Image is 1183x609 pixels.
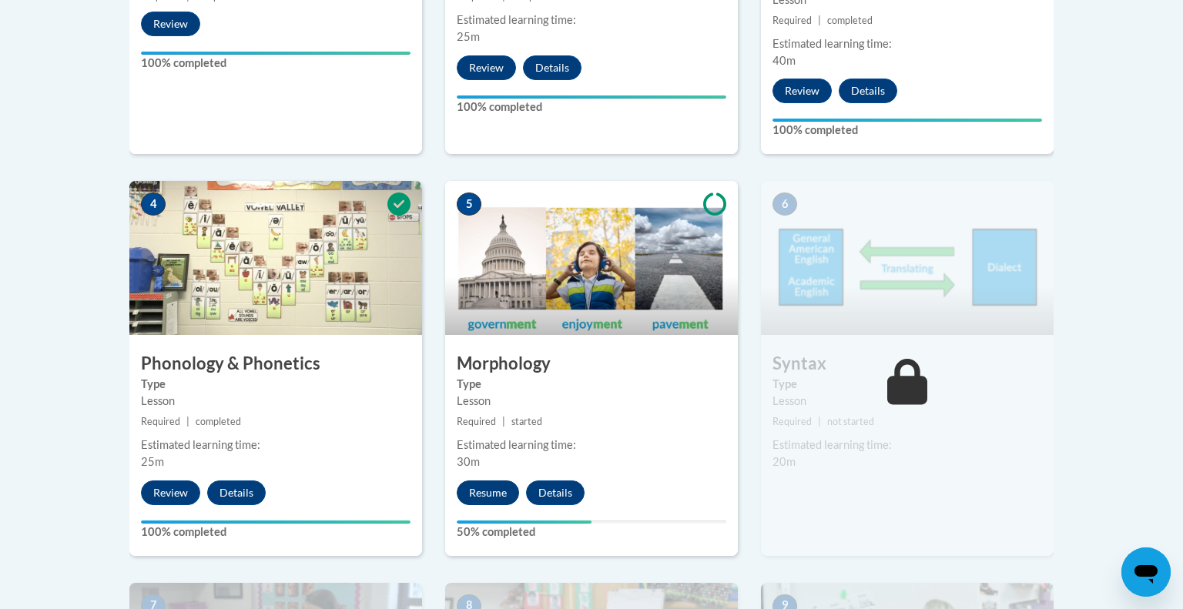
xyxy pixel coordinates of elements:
label: Type [772,376,1042,393]
span: Required [141,416,180,427]
span: Required [457,416,496,427]
span: 30m [457,455,480,468]
div: Estimated learning time: [772,35,1042,52]
img: Course Image [761,181,1054,335]
label: 50% completed [457,524,726,540]
label: Type [141,376,411,393]
img: Course Image [445,181,738,335]
span: | [818,15,821,26]
label: 100% completed [457,99,726,115]
span: 4 [141,192,166,216]
button: Details [207,480,266,505]
span: 6 [772,192,797,216]
button: Review [457,55,516,80]
h3: Phonology & Phonetics [129,352,422,376]
label: 100% completed [141,55,411,72]
label: 100% completed [141,524,411,540]
button: Review [141,12,200,36]
span: Required [772,15,812,26]
span: | [818,416,821,427]
div: Lesson [772,393,1042,410]
h3: Morphology [445,352,738,376]
span: 25m [141,455,164,468]
img: Course Image [129,181,422,335]
div: Your progress [457,520,591,524]
h3: Syntax [761,352,1054,376]
span: completed [827,15,873,26]
button: Details [526,480,585,505]
iframe: Button to launch messaging window [1121,547,1171,597]
span: 20m [772,455,796,468]
label: Type [457,376,726,393]
span: 40m [772,54,796,67]
span: started [511,416,542,427]
span: completed [196,416,241,427]
div: Estimated learning time: [457,12,726,28]
div: Your progress [141,520,411,524]
span: | [186,416,189,427]
span: | [502,416,505,427]
label: 100% completed [772,122,1042,139]
div: Estimated learning time: [457,437,726,453]
span: not started [827,416,874,427]
div: Lesson [141,393,411,410]
button: Details [839,79,897,103]
div: Your progress [141,52,411,55]
div: Estimated learning time: [141,437,411,453]
span: 25m [457,30,480,43]
button: Review [141,480,200,505]
div: Estimated learning time: [772,437,1042,453]
button: Review [772,79,832,103]
div: Your progress [772,119,1042,122]
span: Required [772,416,812,427]
button: Resume [457,480,519,505]
span: 5 [457,192,481,216]
div: Your progress [457,95,726,99]
div: Lesson [457,393,726,410]
button: Details [523,55,581,80]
